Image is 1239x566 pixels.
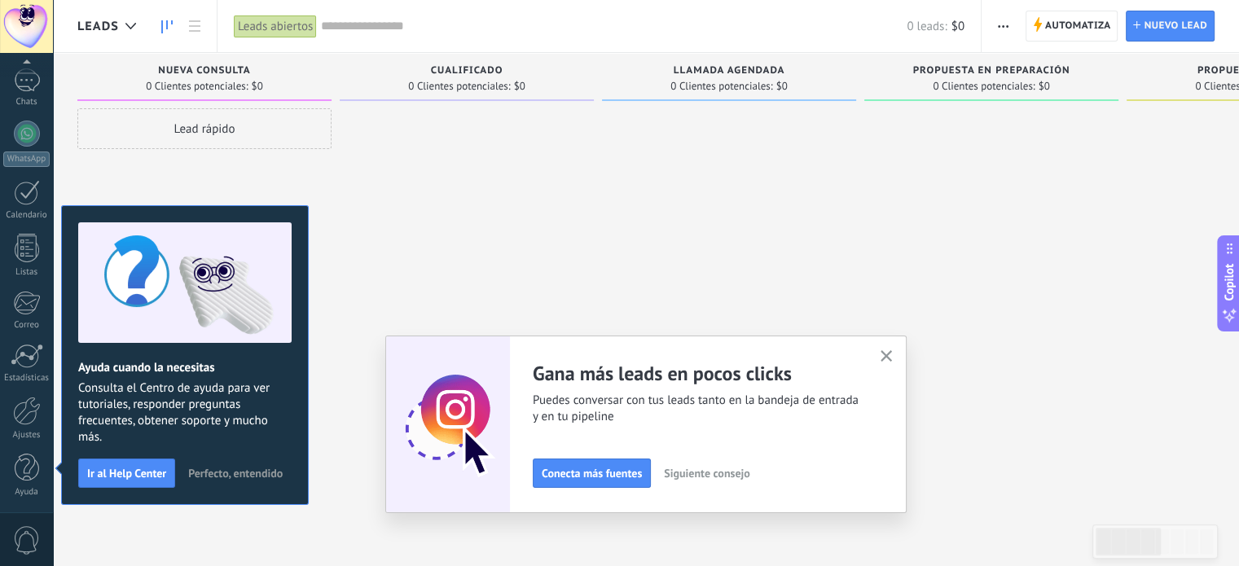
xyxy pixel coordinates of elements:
[542,467,642,479] span: Conecta más fuentes
[776,81,788,91] span: $0
[991,11,1015,42] button: Más
[77,108,332,149] div: Lead rápido
[86,65,323,79] div: Nueva consulta
[78,380,292,445] span: Consulta el Centro de ayuda para ver tutoriales, responder preguntas frecuentes, obtener soporte ...
[78,459,175,488] button: Ir al Help Center
[1039,81,1050,91] span: $0
[153,11,181,42] a: Leads
[533,459,651,488] button: Conecta más fuentes
[3,151,50,167] div: WhatsApp
[87,467,166,479] span: Ir al Help Center
[533,361,860,386] h2: Gana más leads en pocos clicks
[951,19,964,34] span: $0
[674,65,784,77] span: Llamada agendada
[657,461,757,485] button: Siguiente consejo
[252,81,263,91] span: $0
[181,11,209,42] a: Lista
[408,81,510,91] span: 0 Clientes potenciales:
[3,320,51,331] div: Correo
[431,65,503,77] span: Cualificado
[188,467,283,479] span: Perfecto, entendido
[181,461,290,485] button: Perfecto, entendido
[3,97,51,107] div: Chats
[913,65,1070,77] span: Propuesta en preparación
[1144,11,1207,41] span: Nuevo lead
[1026,11,1118,42] a: Automatiza
[78,360,292,375] h2: Ayuda cuando la necesitas
[907,19,947,34] span: 0 leads:
[146,81,248,91] span: 0 Clientes potenciales:
[3,267,51,278] div: Listas
[664,467,749,479] span: Siguiente consejo
[1045,11,1111,41] span: Automatiza
[234,15,317,38] div: Leads abiertos
[1221,263,1237,301] span: Copilot
[348,65,586,79] div: Cualificado
[77,19,119,34] span: Leads
[670,81,772,91] span: 0 Clientes potenciales:
[514,81,525,91] span: $0
[872,65,1110,79] div: Propuesta en preparación
[3,430,51,441] div: Ajustes
[3,210,51,221] div: Calendario
[3,373,51,384] div: Estadísticas
[610,65,848,79] div: Llamada agendada
[533,393,860,425] span: Puedes conversar con tus leads tanto en la bandeja de entrada y en tu pipeline
[1126,11,1215,42] a: Nuevo lead
[158,65,250,77] span: Nueva consulta
[3,487,51,498] div: Ayuda
[933,81,1035,91] span: 0 Clientes potenciales:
